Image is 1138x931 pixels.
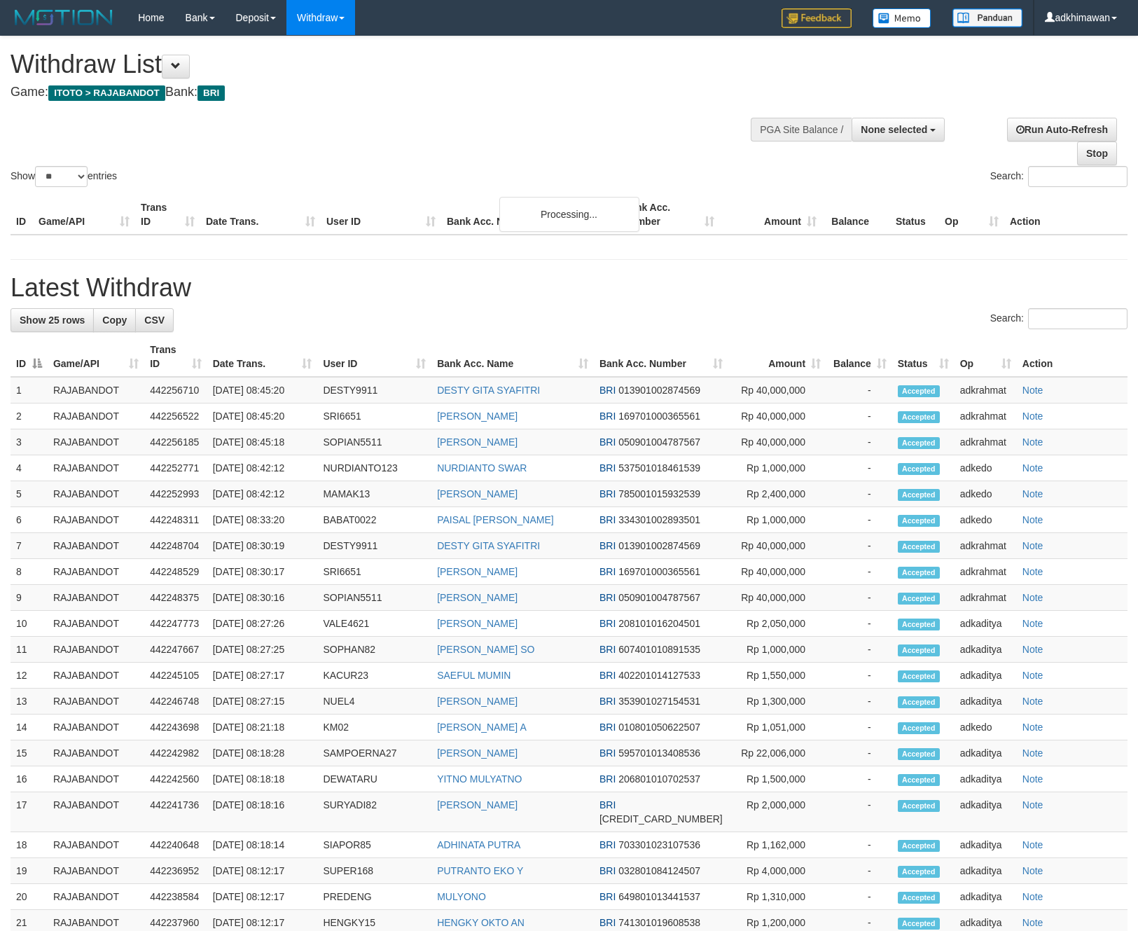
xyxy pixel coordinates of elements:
[144,715,207,740] td: 442243698
[618,195,720,235] th: Bank Acc. Number
[1022,773,1043,785] a: Note
[144,377,207,404] td: 442256710
[618,773,700,785] span: Copy 206801010702537 to clipboard
[1077,142,1117,165] a: Stop
[1004,195,1127,235] th: Action
[144,481,207,507] td: 442252993
[898,567,940,579] span: Accepted
[955,858,1017,884] td: adkaditya
[826,637,892,663] td: -
[898,800,940,812] span: Accepted
[48,533,144,559] td: RAJABANDOT
[955,455,1017,481] td: adkedo
[207,404,318,429] td: [DATE] 08:45:20
[826,689,892,715] td: -
[939,195,1004,235] th: Op
[317,792,431,832] td: SURYADI82
[144,611,207,637] td: 442247773
[955,377,1017,404] td: adkrahmat
[33,195,135,235] th: Game/API
[826,429,892,455] td: -
[898,696,940,708] span: Accepted
[11,792,48,832] td: 17
[317,507,431,533] td: BABAT0022
[1028,308,1127,329] input: Search:
[728,663,826,689] td: Rp 1,550,000
[751,118,852,142] div: PGA Site Balance /
[826,858,892,884] td: -
[207,766,318,792] td: [DATE] 08:18:18
[317,766,431,792] td: DEWATARU
[955,533,1017,559] td: adkrahmat
[437,566,518,577] a: [PERSON_NAME]
[720,195,822,235] th: Amount
[826,740,892,766] td: -
[48,507,144,533] td: RAJABANDOT
[48,559,144,585] td: RAJABANDOT
[11,429,48,455] td: 3
[826,377,892,404] td: -
[1022,722,1043,733] a: Note
[207,429,318,455] td: [DATE] 08:45:18
[11,611,48,637] td: 10
[826,792,892,832] td: -
[11,85,744,99] h4: Game: Bank:
[48,832,144,858] td: RAJABANDOT
[1022,696,1043,707] a: Note
[317,337,431,377] th: User ID: activate to sort column ascending
[11,766,48,792] td: 16
[728,611,826,637] td: Rp 2,050,000
[48,715,144,740] td: RAJABANDOT
[1022,839,1043,850] a: Note
[955,832,1017,858] td: adkaditya
[207,611,318,637] td: [DATE] 08:27:26
[1022,644,1043,655] a: Note
[1022,592,1043,603] a: Note
[437,670,511,681] a: SAEFUL MUMIN
[11,7,117,28] img: MOTION_logo.png
[955,559,1017,585] td: adkrahmat
[898,385,940,397] span: Accepted
[102,315,127,326] span: Copy
[20,315,85,326] span: Show 25 rows
[207,740,318,766] td: [DATE] 08:18:28
[618,618,700,629] span: Copy 208101016204501 to clipboard
[11,715,48,740] td: 14
[599,514,616,525] span: BRI
[207,559,318,585] td: [DATE] 08:30:17
[826,832,892,858] td: -
[48,792,144,832] td: RAJABANDOT
[317,481,431,507] td: MAMAK13
[144,337,207,377] th: Trans ID: activate to sort column ascending
[200,195,321,235] th: Date Trans.
[11,559,48,585] td: 8
[437,411,518,422] a: [PERSON_NAME]
[144,792,207,832] td: 442241736
[437,722,527,733] a: [PERSON_NAME] A
[873,8,931,28] img: Button%20Memo.svg
[898,774,940,786] span: Accepted
[599,566,616,577] span: BRI
[728,533,826,559] td: Rp 40,000,000
[93,308,136,332] a: Copy
[48,429,144,455] td: RAJABANDOT
[898,748,940,760] span: Accepted
[1022,865,1043,876] a: Note
[898,437,940,449] span: Accepted
[728,585,826,611] td: Rp 40,000,000
[1028,166,1127,187] input: Search:
[11,689,48,715] td: 13
[618,722,700,733] span: Copy 010801050622507 to clipboard
[955,663,1017,689] td: adkaditya
[599,385,616,396] span: BRI
[197,85,225,101] span: BRI
[826,455,892,481] td: -
[618,540,700,551] span: Copy 013901002874569 to clipboard
[1022,436,1043,448] a: Note
[728,337,826,377] th: Amount: activate to sort column ascending
[955,337,1017,377] th: Op: activate to sort column ascending
[144,429,207,455] td: 442256185
[35,166,88,187] select: Showentries
[437,385,540,396] a: DESTY GITA SYAFITRI
[11,455,48,481] td: 4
